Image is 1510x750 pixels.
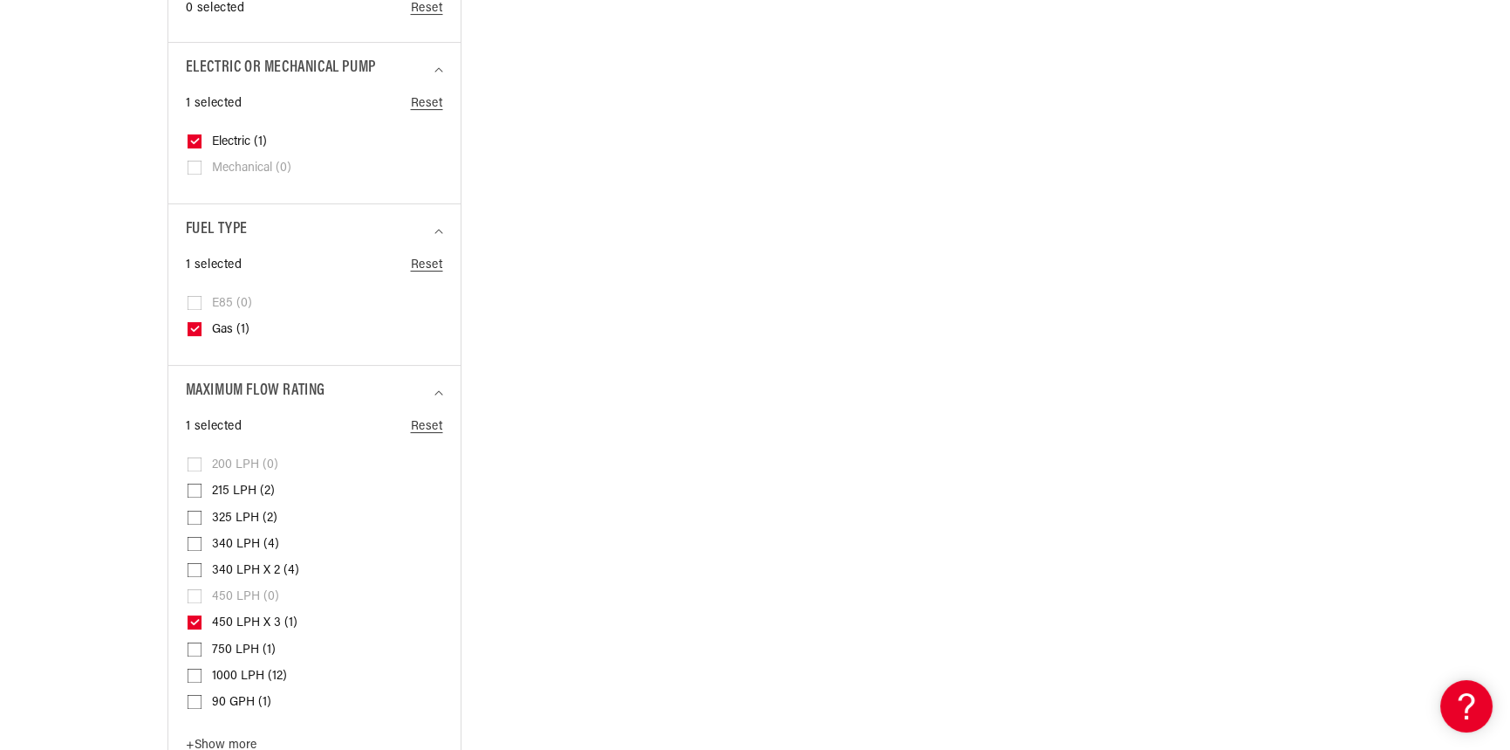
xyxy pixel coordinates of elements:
span: 1 selected [186,94,243,114]
span: 1 selected [186,256,243,275]
summary: Electric or Mechanical Pump (1 selected) [186,43,443,94]
span: Mechanical (0) [212,161,291,176]
span: 215 LPH (2) [212,484,275,499]
span: 450 LPH x 3 (1) [212,616,297,631]
span: Electric or Mechanical Pump [186,56,376,81]
span: 90 GPH (1) [212,695,271,711]
summary: Maximum Flow Rating (1 selected) [186,366,443,417]
span: Maximum Flow Rating [186,379,325,404]
span: 1 selected [186,417,243,437]
span: Gas (1) [212,322,249,338]
span: 340 LPH x 2 (4) [212,563,299,579]
span: Electric (1) [212,134,267,150]
a: Reset [411,94,443,114]
span: 325 LPH (2) [212,511,277,526]
a: Reset [411,256,443,275]
span: 450 LPH (0) [212,589,279,605]
span: 200 LPH (0) [212,458,278,473]
span: 340 LPH (4) [212,537,279,553]
span: Fuel Type [186,217,248,243]
span: 1000 LPH (12) [212,669,287,685]
span: 750 LPH (1) [212,643,276,658]
summary: Fuel Type (1 selected) [186,204,443,256]
span: E85 (0) [212,296,252,312]
a: Reset [411,417,443,437]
